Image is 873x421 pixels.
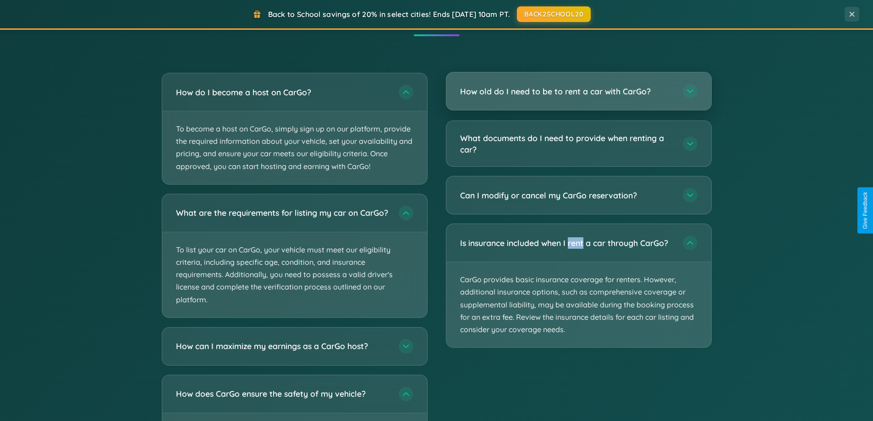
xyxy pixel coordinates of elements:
[162,232,427,317] p: To list your car on CarGo, your vehicle must meet our eligibility criteria, including specific ag...
[862,192,868,229] div: Give Feedback
[176,388,390,399] h3: How does CarGo ensure the safety of my vehicle?
[176,87,390,98] h3: How do I become a host on CarGo?
[517,6,591,22] button: BACK2SCHOOL20
[176,340,390,352] h3: How can I maximize my earnings as a CarGo host?
[460,237,674,249] h3: Is insurance included when I rent a car through CarGo?
[460,190,674,201] h3: Can I modify or cancel my CarGo reservation?
[446,262,711,347] p: CarGo provides basic insurance coverage for renters. However, additional insurance options, such ...
[162,111,427,184] p: To become a host on CarGo, simply sign up on our platform, provide the required information about...
[176,207,390,219] h3: What are the requirements for listing my car on CarGo?
[460,86,674,97] h3: How old do I need to be to rent a car with CarGo?
[268,10,510,19] span: Back to School savings of 20% in select cities! Ends [DATE] 10am PT.
[460,132,674,155] h3: What documents do I need to provide when renting a car?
